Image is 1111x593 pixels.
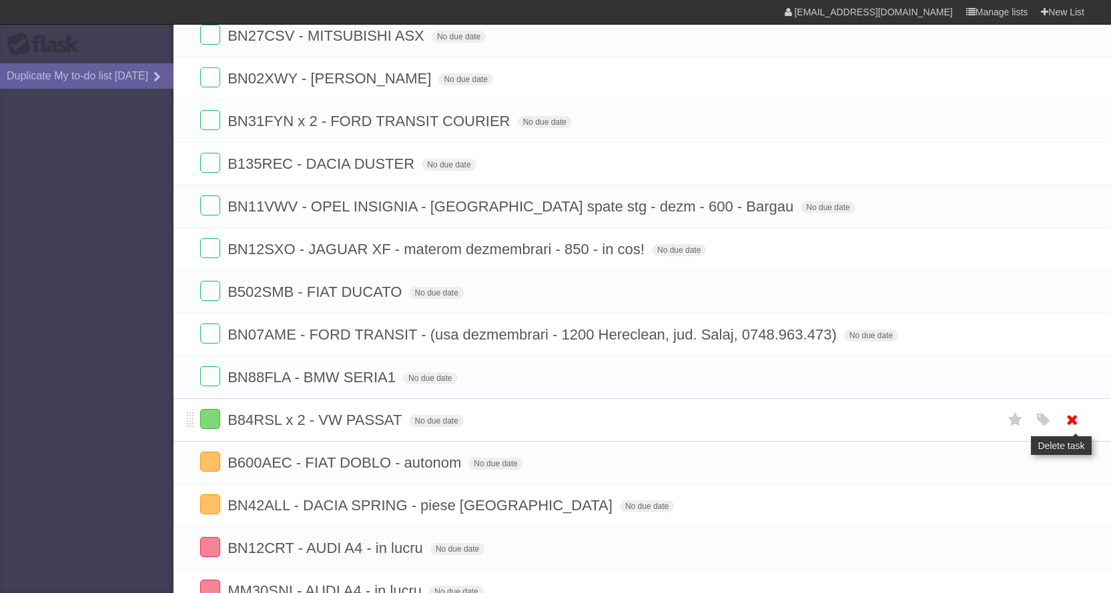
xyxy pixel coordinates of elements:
label: Done [200,153,220,173]
span: BN11VWV - OPEL INSIGNIA - [GEOGRAPHIC_DATA] spate stg - dezm - 600 - Bargau [228,198,797,215]
label: Done [200,409,220,429]
span: No due date [432,31,486,43]
label: Done [200,25,220,45]
span: No due date [409,287,463,299]
span: BN12SXO - JAGUAR XF - materom dezmembrari - 850 - in cos! [228,241,648,257]
label: Done [200,324,220,344]
span: BN12CRT - AUDI A4 - in lucru [228,540,426,556]
label: Done [200,366,220,386]
span: No due date [652,244,706,256]
label: Done [200,238,220,258]
div: Flask [7,33,87,57]
label: Done [200,110,220,130]
span: No due date [409,415,463,427]
label: Done [200,494,220,514]
label: Done [200,67,220,87]
label: Done [200,281,220,301]
span: No due date [844,330,898,342]
span: BN88FLA - BMW SERIA1 [228,369,399,386]
span: B135REC - DACIA DUSTER [228,155,418,172]
span: BN42ALL - DACIA SPRING - piese [GEOGRAPHIC_DATA] [228,497,616,514]
span: No due date [422,159,476,171]
label: Done [200,452,220,472]
span: B600AEC - FIAT DOBLO - autonom [228,454,464,471]
span: No due date [620,500,674,512]
label: Done [200,195,220,215]
span: B84RSL x 2 - VW PASSAT [228,412,405,428]
span: No due date [430,543,484,555]
span: BN31FYN x 2 - FORD TRANSIT COURIER [228,113,513,129]
span: BN02XWY - [PERSON_NAME] [228,70,434,87]
span: No due date [468,458,522,470]
span: B502SMB - FIAT DUCATO [228,283,405,300]
label: Star task [1003,409,1028,431]
span: BN07AME - FORD TRANSIT - (usa dezmembrari - 1200 Hereclean, jud. Salaj, 0748.963.473) [228,326,840,343]
label: Done [200,537,220,557]
span: No due date [801,201,855,213]
span: No due date [438,73,492,85]
span: No due date [403,372,457,384]
span: BN27CSV - MITSUBISHI ASX [228,27,428,44]
span: No due date [518,116,572,128]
